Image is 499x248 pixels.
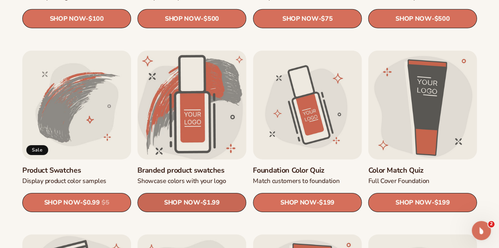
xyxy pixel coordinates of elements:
a: Foundation Color Quiz [253,166,362,175]
a: SHOP NOW- $1.99 [137,193,246,212]
span: SHOP NOW [395,15,431,22]
span: SHOP NOW [280,199,316,207]
iframe: Intercom live chat [472,221,491,240]
span: SHOP NOW [44,199,80,207]
span: SHOP NOW [164,199,200,207]
s: $5 [102,199,109,207]
span: $100 [88,15,104,23]
a: Product Swatches [22,166,131,175]
span: SHOP NOW [395,199,431,207]
span: 2 [488,221,494,227]
span: $199 [434,199,450,207]
a: SHOP NOW- $0.99 $5 [22,193,131,212]
a: SHOP NOW- $75 [253,9,362,28]
a: SHOP NOW- $199 [368,193,477,212]
span: $199 [319,199,334,207]
span: $1.99 [203,199,219,207]
span: $500 [434,15,450,23]
span: SHOP NOW [165,15,201,22]
span: SHOP NOW [50,15,86,22]
a: Branded product swatches [137,166,246,175]
span: $75 [321,15,332,23]
a: Color Match Quiz [368,166,477,175]
a: SHOP NOW- $500 [137,9,246,28]
span: $0.99 [83,199,100,207]
span: $500 [204,15,219,23]
a: SHOP NOW- $500 [368,9,477,28]
a: SHOP NOW- $100 [22,9,131,28]
a: SHOP NOW- $199 [253,193,362,212]
span: SHOP NOW [282,15,318,22]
